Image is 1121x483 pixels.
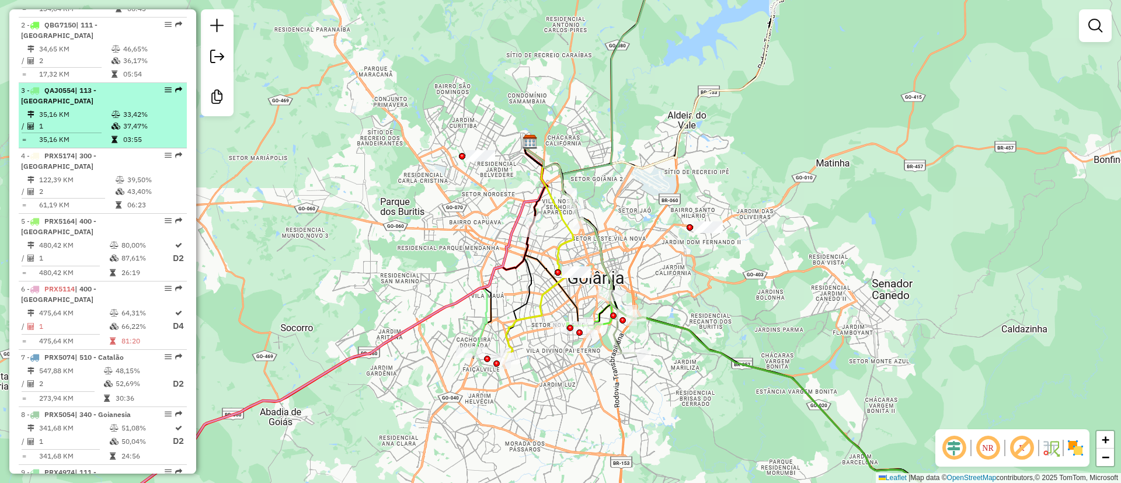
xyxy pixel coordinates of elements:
[121,319,172,333] td: 66,22%
[39,335,109,347] td: 475,64 KM
[21,267,27,279] td: =
[112,46,120,53] i: % de utilização do peso
[116,188,124,195] i: % de utilização da cubagem
[39,377,103,391] td: 2
[175,310,182,317] i: Rota otimizada
[21,199,27,211] td: =
[21,134,27,145] td: =
[39,450,109,462] td: 341,68 KM
[1096,431,1114,449] a: Zoom in
[21,86,96,105] span: | 113 - [GEOGRAPHIC_DATA]
[112,136,117,143] i: Tempo total em rota
[123,43,182,55] td: 46,65%
[44,86,75,95] span: QAJ0554
[116,201,121,209] i: Tempo total em rota
[127,199,182,211] td: 06:23
[1096,449,1114,466] a: Zoom out
[39,267,109,279] td: 480,42 KM
[116,176,124,183] i: % de utilização do peso
[112,111,120,118] i: % de utilização do peso
[21,353,124,362] span: 7 -
[940,434,968,462] span: Ocultar deslocamento
[27,380,34,387] i: Total de Atividades
[27,57,34,64] i: Total de Atividades
[1008,434,1036,462] span: Exibir rótulo
[110,453,116,460] i: Tempo total em rota
[44,151,75,160] span: PRX5174
[27,255,34,262] i: Total de Atividades
[21,186,27,197] td: /
[165,217,172,224] em: Opções
[27,310,34,317] i: Distância Total
[1084,14,1107,37] a: Exibir filtros
[104,380,113,387] i: % de utilização da cubagem
[39,109,111,120] td: 35,16 KM
[44,468,75,477] span: PRX4974
[39,251,109,266] td: 1
[21,434,27,449] td: /
[39,392,103,404] td: 273,94 KM
[173,435,184,448] p: D2
[115,365,162,377] td: 48,15%
[110,425,119,432] i: % de utilização do peso
[1042,439,1060,457] img: Fluxo de ruas
[175,86,182,93] em: Rota exportada
[1102,450,1109,464] span: −
[165,285,172,292] em: Opções
[165,353,172,360] em: Opções
[27,438,34,445] i: Total de Atividades
[27,323,34,330] i: Total de Atividades
[21,55,27,67] td: /
[1066,439,1085,457] img: Exibir/Ocultar setores
[173,319,184,333] p: D4
[21,217,96,236] span: 5 -
[21,120,27,132] td: /
[21,86,96,105] span: 3 -
[39,319,109,333] td: 1
[27,367,34,374] i: Distância Total
[175,425,182,432] i: Rota otimizada
[39,422,109,434] td: 341,68 KM
[21,450,27,462] td: =
[104,395,110,402] i: Tempo total em rota
[39,239,109,251] td: 480,42 KM
[206,14,229,40] a: Nova sessão e pesquisa
[165,411,172,418] em: Opções
[165,152,172,159] em: Opções
[27,425,34,432] i: Distância Total
[123,68,182,80] td: 05:54
[112,57,120,64] i: % de utilização da cubagem
[21,151,96,171] span: 4 -
[115,392,162,404] td: 30:36
[165,21,172,28] em: Opções
[466,150,495,162] div: Atividade não roteirizada - CENCOSUD BRASIL COME
[21,20,98,40] span: 2 -
[27,111,34,118] i: Distância Total
[27,123,34,130] i: Total de Atividades
[175,353,182,360] em: Rota exportada
[123,134,182,145] td: 03:55
[115,377,162,391] td: 52,69%
[110,310,119,317] i: % de utilização do peso
[44,217,75,225] span: PRX5164
[39,55,111,67] td: 2
[39,120,111,132] td: 1
[39,307,109,319] td: 475,64 KM
[39,199,115,211] td: 61,19 KM
[121,307,172,319] td: 64,31%
[75,410,131,419] span: | 340 - Goianesia
[44,284,75,293] span: PRX5114
[21,251,27,266] td: /
[974,434,1002,462] span: Ocultar NR
[21,377,27,391] td: /
[27,242,34,249] i: Distância Total
[175,21,182,28] em: Rota exportada
[27,188,34,195] i: Total de Atividades
[876,473,1121,483] div: Map data © contributors,© 2025 TomTom, Microsoft
[112,71,117,78] i: Tempo total em rota
[39,186,115,197] td: 2
[121,422,172,434] td: 51,08%
[21,68,27,80] td: =
[123,55,182,67] td: 36,17%
[206,45,229,71] a: Exportar sessão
